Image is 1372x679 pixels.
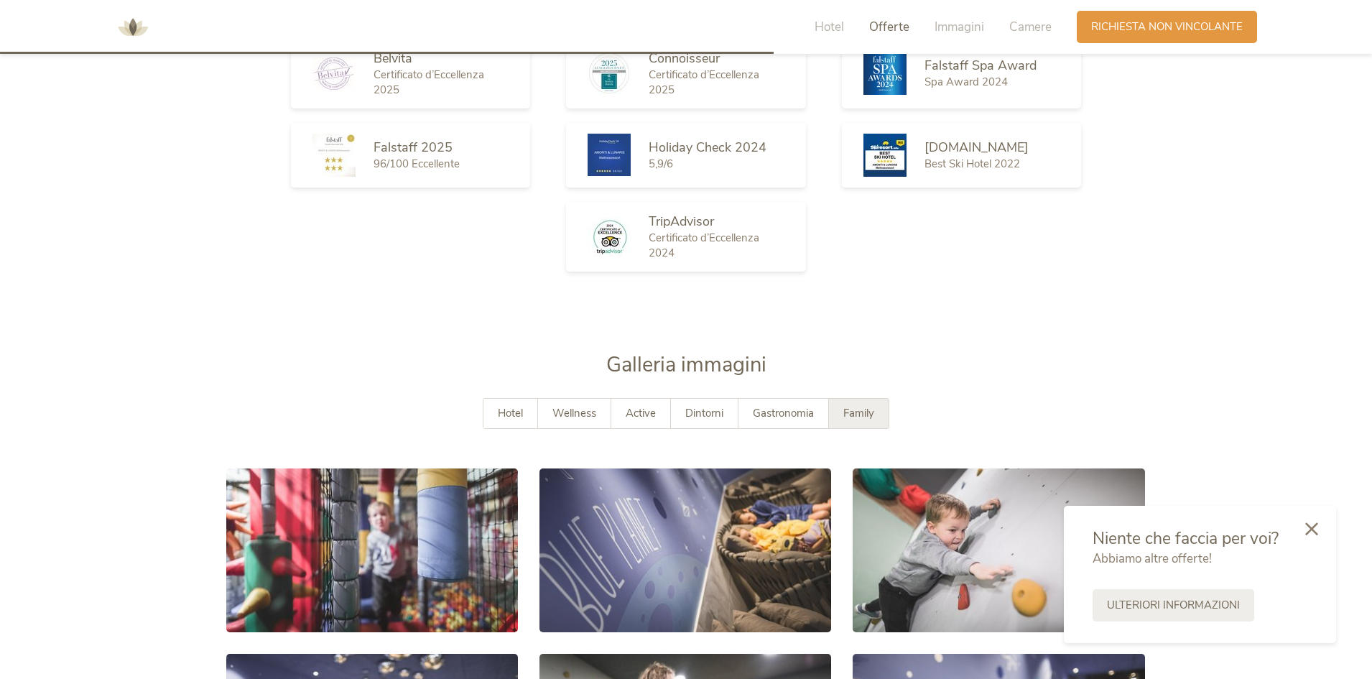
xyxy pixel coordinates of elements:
span: TripAdvisor [649,213,714,230]
span: Active [626,406,656,420]
span: Belvita [374,50,412,67]
span: Dintorni [685,406,723,420]
span: Camere [1009,19,1052,35]
span: Spa Award 2024 [924,75,1008,89]
span: Gastronomia [753,406,814,420]
a: AMONTI & LUNARIS Wellnessresort [111,22,154,32]
span: Wellness [552,406,596,420]
span: Certificato d’Eccellenza 2024 [649,231,759,260]
span: Family [843,406,874,420]
span: Hotel [815,19,844,35]
span: 5,9/6 [649,157,673,171]
a: Ulteriori informazioni [1093,589,1254,622]
img: Skiresort.de [863,134,907,177]
img: Connoisseur [588,52,631,95]
span: Certificato d’Eccellenza 2025 [649,68,759,97]
span: Ulteriori informazioni [1107,598,1240,613]
span: Falstaff Spa Award [924,57,1037,74]
span: 96/100 Eccellente [374,157,460,171]
span: Connoisseur [649,50,720,67]
span: Hotel [498,406,523,420]
img: AMONTI & LUNARIS Wellnessresort [111,6,154,49]
span: Niente che faccia per voi? [1093,527,1279,550]
img: Falstaff 2025 [312,134,356,177]
span: [DOMAIN_NAME] [924,139,1029,156]
span: Abbiamo altre offerte! [1093,550,1212,567]
img: TripAdvisor [588,217,631,257]
span: Galleria immagini [606,351,766,379]
span: Richiesta non vincolante [1091,19,1243,34]
span: Holiday Check 2024 [649,139,766,156]
span: Falstaff 2025 [374,139,453,156]
img: Belvita [312,57,356,90]
span: Offerte [869,19,909,35]
span: Immagini [935,19,984,35]
img: Falstaff Spa Award [863,52,907,95]
span: Best Ski Hotel 2022 [924,157,1020,171]
span: Certificato d’Eccellenza 2025 [374,68,484,97]
img: Holiday Check 2024 [588,134,631,176]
